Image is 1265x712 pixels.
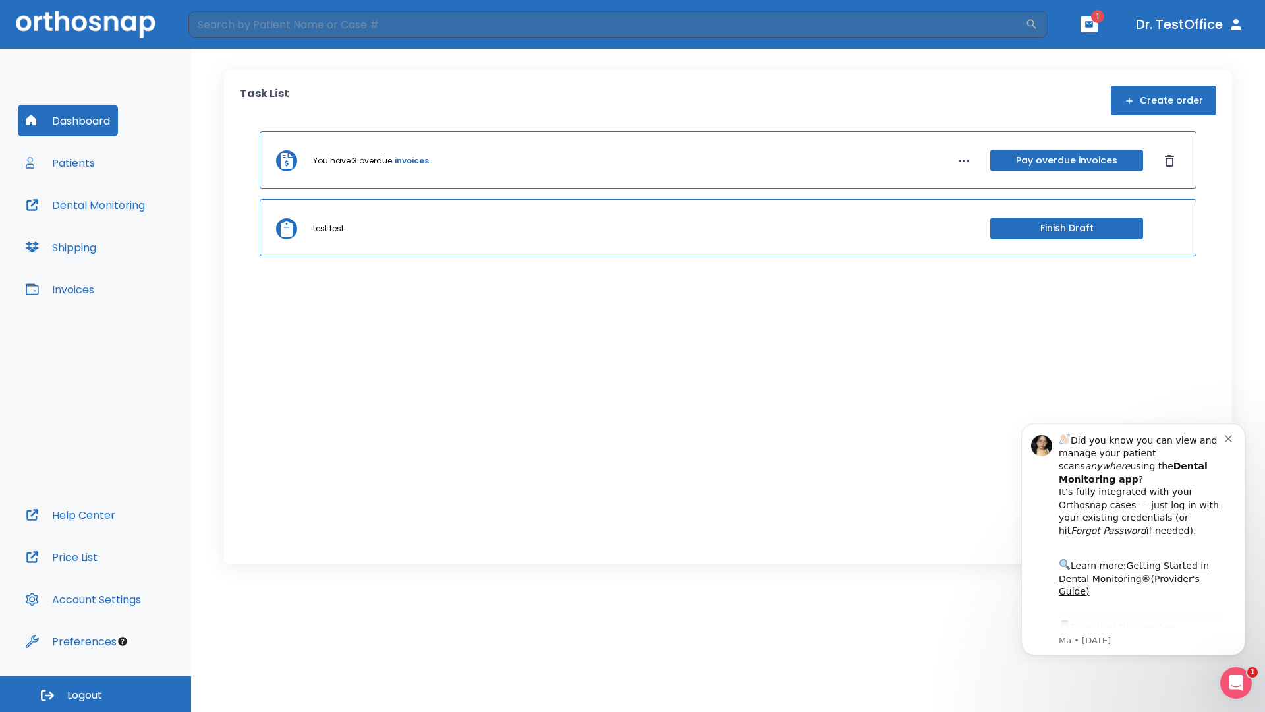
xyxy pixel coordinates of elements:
[188,11,1025,38] input: Search by Patient Name or Case #
[1220,667,1252,699] iframe: Intercom live chat
[1247,667,1258,678] span: 1
[313,223,344,235] p: test test
[18,499,123,531] button: Help Center
[313,155,392,167] p: You have 3 overdue
[1131,13,1249,36] button: Dr. TestOffice
[240,86,289,115] p: Task List
[67,688,102,703] span: Logout
[57,223,223,235] p: Message from Ma, sent 5w ago
[18,147,103,179] button: Patients
[18,274,102,305] button: Invoices
[18,189,153,221] button: Dental Monitoring
[990,218,1143,239] button: Finish Draft
[117,636,128,647] div: Tooltip anchor
[1159,150,1180,171] button: Dismiss
[1111,86,1216,115] button: Create order
[57,207,223,274] div: Download the app: | ​ Let us know if you need help getting started!
[18,105,118,136] button: Dashboard
[395,155,429,167] a: invoices
[990,150,1143,171] button: Pay overdue invoices
[18,231,104,263] button: Shipping
[18,583,149,615] button: Account Settings
[223,20,234,31] button: Dismiss notification
[16,11,155,38] img: Orthosnap
[18,541,105,573] button: Price List
[1001,411,1265,663] iframe: Intercom notifications message
[18,626,125,657] button: Preferences
[1091,10,1104,23] span: 1
[57,210,175,234] a: App Store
